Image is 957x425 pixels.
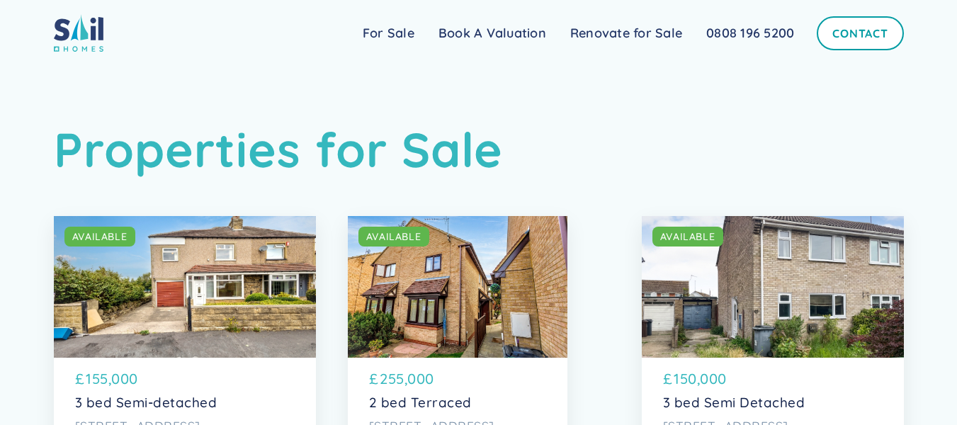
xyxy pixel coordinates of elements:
[663,368,673,390] p: £
[380,368,434,390] p: 255,000
[75,395,295,411] p: 3 bed Semi-detached
[660,229,715,244] div: AVAILABLE
[817,16,903,50] a: Contact
[86,368,138,390] p: 155,000
[75,368,85,390] p: £
[366,229,421,244] div: AVAILABLE
[54,14,103,52] img: sail home logo colored
[54,120,904,178] h1: Properties for Sale
[674,368,727,390] p: 150,000
[558,19,694,47] a: Renovate for Sale
[426,19,558,47] a: Book A Valuation
[369,395,546,411] p: 2 bed Terraced
[369,368,379,390] p: £
[694,19,806,47] a: 0808 196 5200
[351,19,426,47] a: For Sale
[663,395,883,411] p: 3 bed Semi Detached
[72,229,128,244] div: AVAILABLE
